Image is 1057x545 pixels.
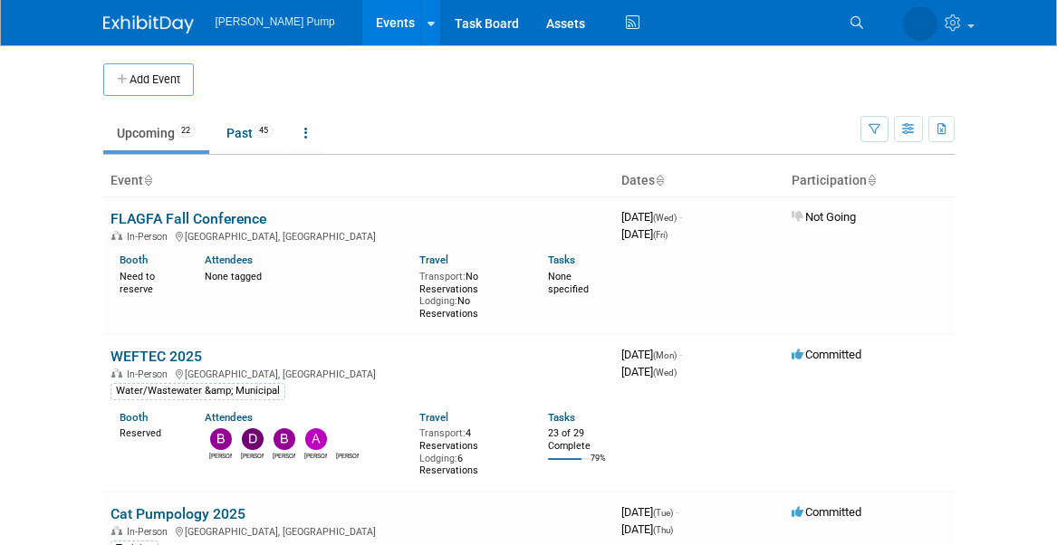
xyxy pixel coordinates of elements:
[209,450,232,461] div: Bobby Zitzka
[111,228,607,243] div: [GEOGRAPHIC_DATA], [GEOGRAPHIC_DATA]
[419,295,457,307] span: Lodging:
[143,173,152,187] a: Sort by Event Name
[548,427,607,452] div: 23 of 29 Complete
[120,267,178,295] div: Need to reserve
[337,428,359,450] img: Amanda Smith
[653,350,677,360] span: (Mon)
[419,427,466,439] span: Transport:
[653,508,673,518] span: (Tue)
[111,368,122,378] img: In-Person Event
[419,411,448,424] a: Travel
[111,366,607,380] div: [GEOGRAPHIC_DATA], [GEOGRAPHIC_DATA]
[111,210,266,227] a: FLAGFA Fall Conference
[867,173,876,187] a: Sort by Participation Type
[210,428,232,450] img: Bobby Zitzka
[111,348,202,365] a: WEFTEC 2025
[254,124,274,138] span: 45
[792,505,861,519] span: Committed
[103,63,194,96] button: Add Event
[111,383,285,399] div: Water/Wastewater &amp; Municipal
[419,453,457,464] span: Lodging:
[621,522,673,536] span: [DATE]
[127,368,173,380] span: In-Person
[653,213,677,223] span: (Wed)
[419,424,521,477] div: 4 Reservations 6 Reservations
[103,116,209,150] a: Upcoming22
[111,523,607,538] div: [GEOGRAPHIC_DATA], [GEOGRAPHIC_DATA]
[679,348,682,361] span: -
[621,365,677,378] span: [DATE]
[242,428,264,450] img: David Perry
[676,505,678,519] span: -
[336,450,359,461] div: Amanda Smith
[419,267,521,320] div: No Reservations No Reservations
[655,173,664,187] a: Sort by Start Date
[653,525,673,535] span: (Thu)
[784,166,955,196] th: Participation
[205,411,253,424] a: Attendees
[621,348,682,361] span: [DATE]
[305,428,327,450] img: Allan Curry
[304,450,327,461] div: Allan Curry
[419,271,466,282] span: Transport:
[111,526,122,535] img: In-Person Event
[679,210,682,224] span: -
[903,6,937,41] img: Amanda Smith
[621,505,678,519] span: [DATE]
[120,424,178,440] div: Reserved
[621,227,668,241] span: [DATE]
[127,526,173,538] span: In-Person
[205,253,253,266] a: Attendees
[548,271,589,295] span: None specified
[274,428,295,450] img: Brian Lee
[127,231,173,243] span: In-Person
[591,454,606,478] td: 79%
[176,124,196,138] span: 22
[205,267,406,283] div: None tagged
[621,210,682,224] span: [DATE]
[103,166,614,196] th: Event
[111,505,245,522] a: Cat Pumpology 2025
[548,411,575,424] a: Tasks
[653,230,668,240] span: (Fri)
[614,166,784,196] th: Dates
[120,411,148,424] a: Booth
[120,253,148,266] a: Booth
[792,348,861,361] span: Committed
[111,231,122,240] img: In-Person Event
[273,450,295,461] div: Brian Lee
[419,253,448,266] a: Travel
[792,210,856,224] span: Not Going
[103,15,194,33] img: ExhibitDay
[213,116,287,150] a: Past45
[216,15,335,28] span: [PERSON_NAME] Pump
[241,450,264,461] div: David Perry
[653,368,677,378] span: (Wed)
[548,253,575,266] a: Tasks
